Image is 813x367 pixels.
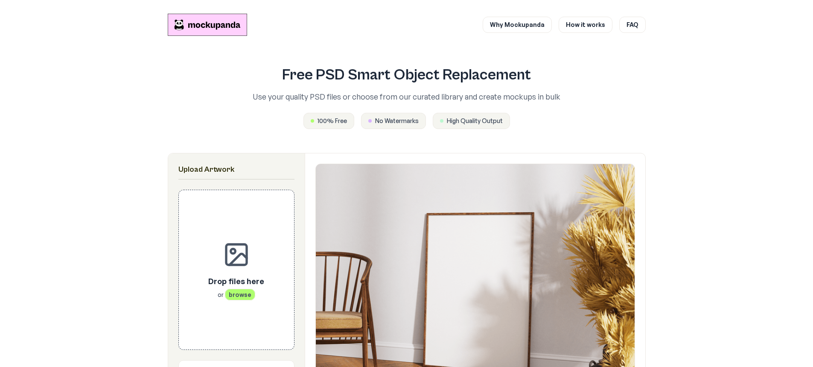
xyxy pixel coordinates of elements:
[619,17,646,33] a: FAQ
[318,117,347,125] span: 100% Free
[208,275,264,287] p: Drop files here
[178,164,294,176] h2: Upload Artwork
[375,117,419,125] span: No Watermarks
[216,91,598,103] p: Use your quality PSD files or choose from our curated library and create mockups in bulk
[168,14,247,36] img: Mockupanda
[168,14,247,36] a: Mockupanda home
[208,291,264,299] p: or
[216,67,598,84] h1: Free PSD Smart Object Replacement
[447,117,503,125] span: High Quality Output
[225,289,255,300] span: browse
[483,17,552,33] a: Why Mockupanda
[559,17,612,33] a: How it works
